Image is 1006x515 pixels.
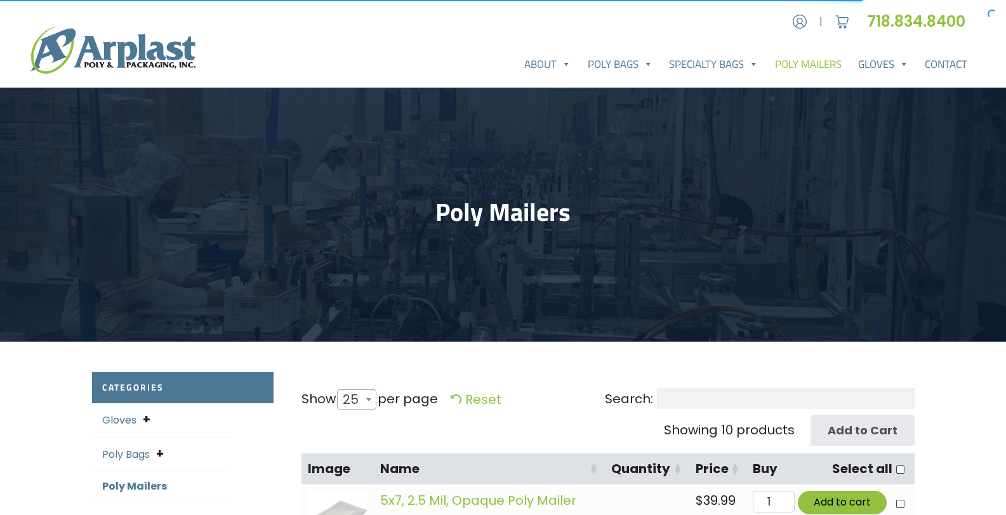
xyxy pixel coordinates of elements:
span: 25 [338,384,371,415]
a: Poly Bags [102,447,150,462]
th: Image [301,453,374,486]
label: Show per page [301,389,438,410]
th: Name: activate to sort column ascending [374,453,606,486]
a: Specialty Bags [661,51,767,77]
bdi: 39.99 [696,492,736,509]
th: BuySelect all [746,453,914,486]
a: Gloves [102,413,136,427]
a: Reset [451,391,501,408]
h2: Categories [92,372,274,403]
th: Price: activate to sort column ascending [689,453,746,486]
a: Poly Mailers [102,479,167,493]
button: Add to cart [798,491,887,514]
input: Qty [753,491,794,512]
th: Quantity: activate to sort column ascending [605,453,689,486]
a: About [516,51,579,77]
span: | [819,14,823,29]
span: 25 [337,389,376,410]
input: Search: [657,389,915,409]
div: Showing 10 products [664,420,795,439]
a: 718.834.8400 [867,11,976,32]
label: Select all [832,460,892,478]
input: Add to Cart [811,415,915,446]
img: logo [30,27,195,74]
span: $ [696,492,703,509]
a: Poly Bags [579,51,661,77]
a: Gloves [850,51,917,77]
a: Poly Mailers [767,51,850,77]
label: Search: [605,389,915,409]
a: Contact [917,51,976,77]
h1: Poly Mailers [92,197,915,227]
